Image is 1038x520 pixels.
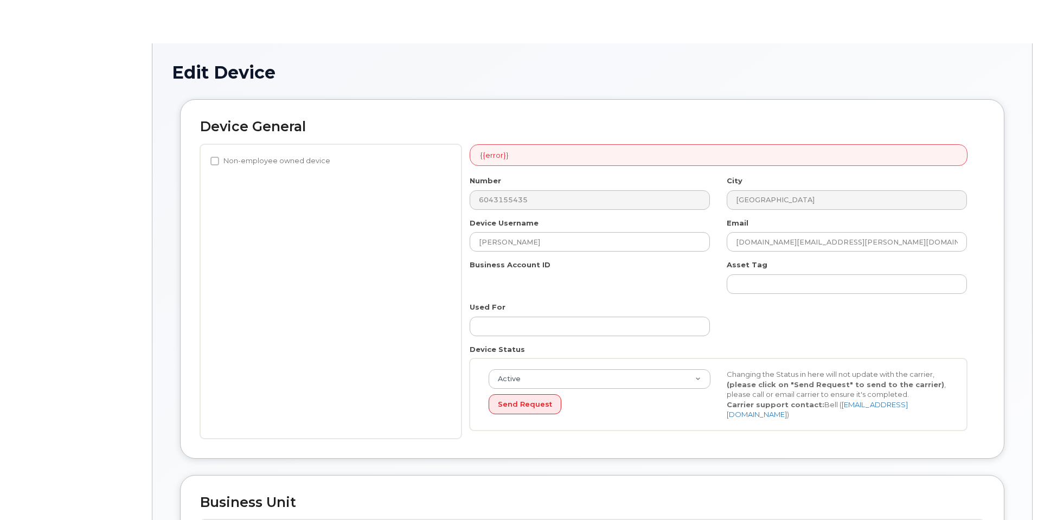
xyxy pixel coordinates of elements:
[727,400,908,419] a: [EMAIL_ADDRESS][DOMAIN_NAME]
[470,218,539,228] label: Device Username
[470,176,501,186] label: Number
[200,119,984,134] h2: Device General
[727,400,824,409] strong: Carrier support contact:
[727,218,748,228] label: Email
[727,260,767,270] label: Asset Tag
[727,176,742,186] label: City
[719,369,957,420] div: Changing the Status in here will not update with the carrier, , please call or email carrier to e...
[470,302,505,312] label: Used For
[200,495,984,510] h2: Business Unit
[210,157,219,165] input: Non-employee owned device
[470,344,525,355] label: Device Status
[210,155,330,168] label: Non-employee owned device
[470,260,550,270] label: Business Account ID
[172,63,1013,82] h1: Edit Device
[470,144,967,166] div: {{error}}
[727,380,944,389] strong: (please click on "Send Request" to send to the carrier)
[489,394,561,414] button: Send Request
